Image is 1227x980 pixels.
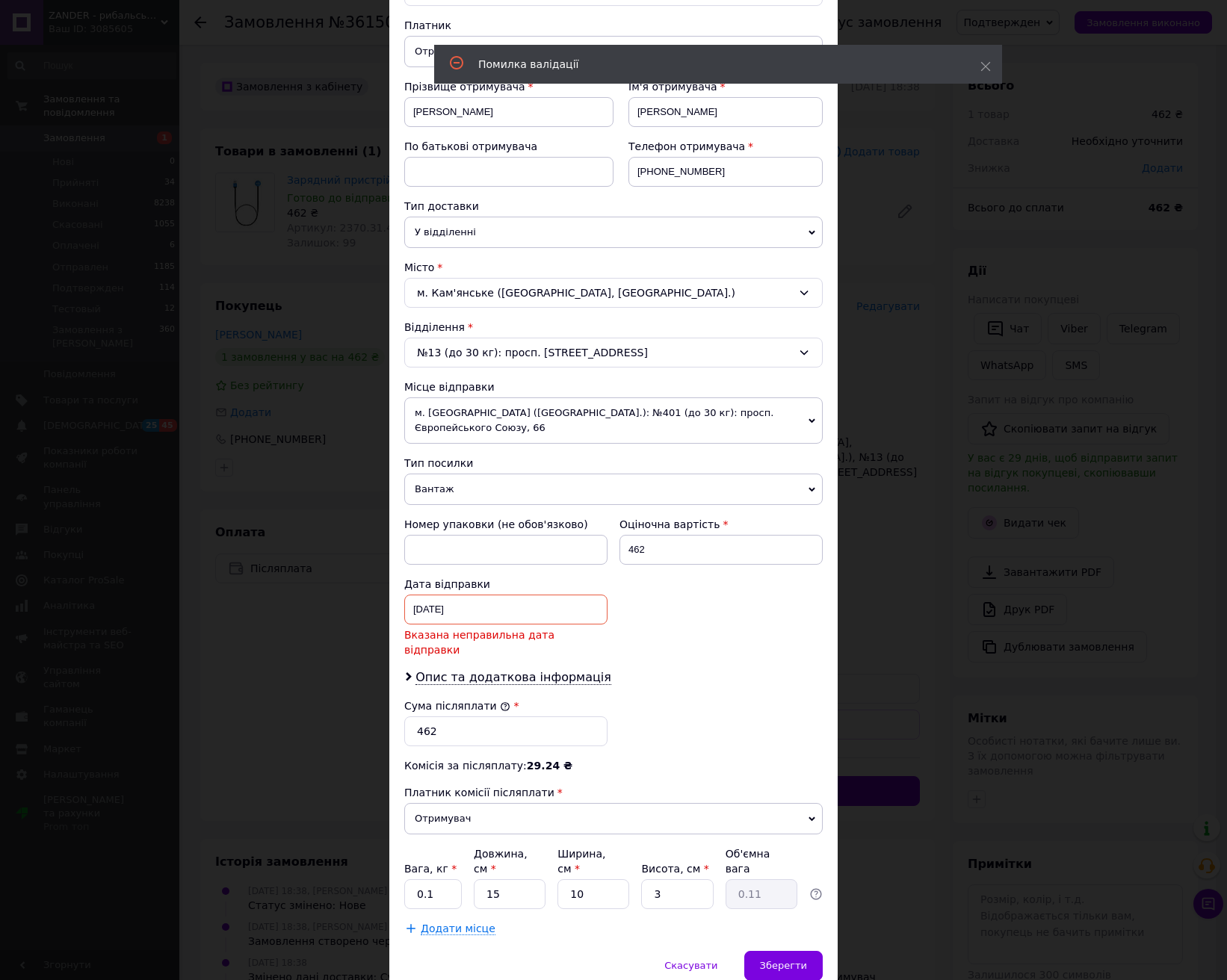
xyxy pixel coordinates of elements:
div: Об'ємна вага [726,846,797,876]
label: Довжина, см [474,848,528,875]
span: Місце відправки [404,381,495,393]
div: №13 (до 30 кг): просп. [STREET_ADDRESS] [404,338,823,367]
div: Номер упаковки (не обов'язково) [404,517,608,532]
span: Отримувач [404,803,823,834]
div: Відділення [404,320,823,335]
span: 29.24 ₴ [527,760,572,772]
span: Отримувач [404,36,823,67]
input: +380 [628,157,823,187]
span: Платник комісії післяплати [404,787,554,798]
span: Телефон отримувача [628,140,745,152]
label: Ширина, см [557,848,605,875]
span: Скасувати [664,960,717,971]
div: м. Кам'янське ([GEOGRAPHIC_DATA], [GEOGRAPHIC_DATA].) [404,278,823,308]
label: Вага, кг [404,863,457,875]
label: Сума післяплати [404,700,510,712]
span: Додати місце [421,922,495,935]
div: Комісія за післяплату: [404,758,823,773]
span: Вказана неправильна дата відправки [404,627,608,657]
span: Платник [404,19,451,31]
span: У відділенні [404,217,823,248]
div: Місто [404,260,823,275]
span: По батькові отримувача [404,140,537,152]
span: Тип посилки [404,457,473,469]
span: м. [GEOGRAPHIC_DATA] ([GEOGRAPHIC_DATA].): №401 (до 30 кг): просп. Європейського Союзу, 66 [404,397,823,444]
div: Дата відправки [404,577,608,592]
span: Опис та додаткова інформація [415,670,611,685]
label: Висота, см [641,863,708,875]
span: Вантаж [404,474,823,505]
div: Оціночна вартість [619,517,823,532]
div: Помилка валідації [478,57,943,72]
span: Зберегти [760,960,807,971]
span: Тип доставки [404,200,479,212]
span: Прізвище отримувача [404,81,525,93]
